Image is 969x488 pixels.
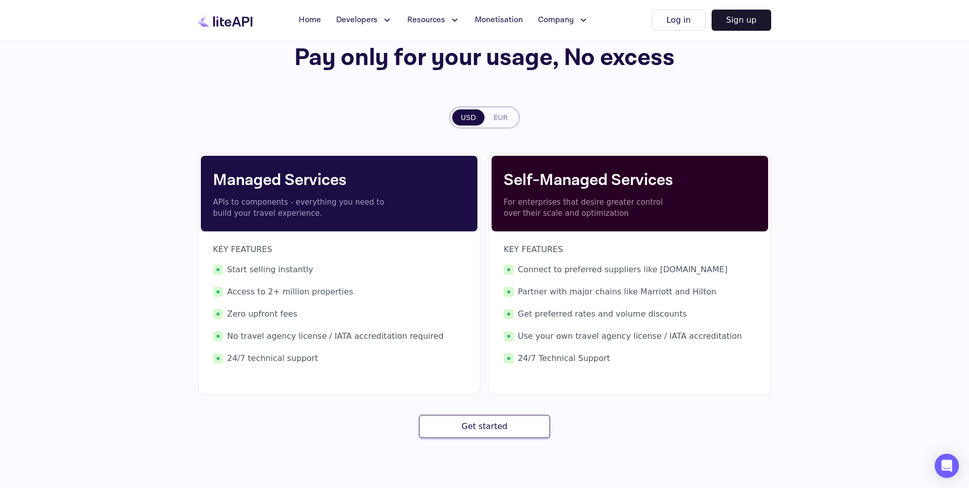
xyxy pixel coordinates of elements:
span: Connect to preferred suppliers like [DOMAIN_NAME] [504,264,756,276]
div: Open Intercom Messenger [935,454,959,478]
button: EUR [484,109,517,126]
button: Sign up [712,10,771,31]
span: 24/7 Technical Support [504,352,756,364]
span: Monetisation [475,14,523,26]
p: For enterprises that desire greater control over their scale and optimization [504,197,680,219]
button: Developers [330,10,398,30]
span: Access to 2+ million properties [213,286,465,298]
button: USD [452,109,484,126]
h4: Self-Managed Services [504,168,756,193]
span: Developers [336,14,378,26]
p: APIs to components - everything you need to build your travel experience. [213,197,390,219]
span: Company [538,14,574,26]
span: Home [299,14,321,26]
span: Resources [407,14,445,26]
span: Get preferred rates and volume discounts [504,308,756,320]
a: Home [293,10,327,30]
span: 24/7 technical support [213,352,465,364]
button: Get started [419,415,550,438]
button: Log in [652,10,705,31]
h4: Managed Services [213,168,465,193]
span: Start selling instantly [213,264,465,276]
p: KEY FEATURES [504,243,756,256]
button: Resources [401,10,466,30]
h1: Pay only for your usage, No excess [227,46,742,70]
p: KEY FEATURES [213,243,465,256]
span: Partner with major chains like Marriott and Hilton [504,286,756,298]
a: Monetisation [469,10,529,30]
span: No travel agency license / IATA accreditation required [213,330,465,342]
span: Use your own travel agency license / IATA accreditation [504,330,756,342]
button: Company [532,10,595,30]
span: Zero upfront fees [213,308,465,320]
